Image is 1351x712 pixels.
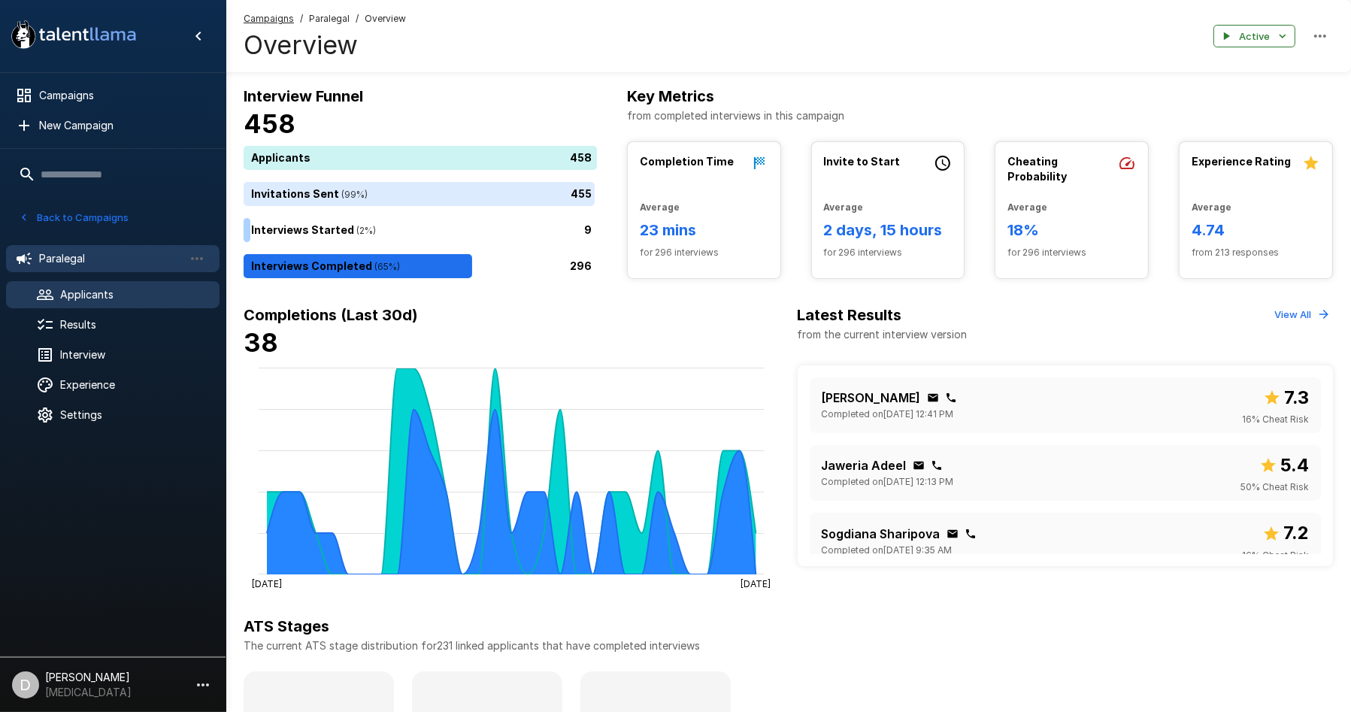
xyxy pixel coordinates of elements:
span: for 296 interviews [1007,245,1136,260]
p: from the current interview version [798,327,968,342]
span: for 296 interviews [824,245,953,260]
p: The current ATS stage distribution for 231 linked applicants that have completed interviews [244,638,1333,653]
p: from completed interviews in this campaign [627,108,1333,123]
b: 7.3 [1284,386,1309,408]
span: Paralegal [309,11,350,26]
b: 5.4 [1280,454,1309,476]
b: Experience Rating [1192,155,1291,168]
div: Click to copy [913,459,925,471]
h4: Overview [244,29,406,61]
span: for 296 interviews [640,245,768,260]
b: Average [640,201,680,213]
span: Completed on [DATE] 9:35 AM [822,543,953,558]
div: Click to copy [927,392,939,404]
b: Average [1192,201,1231,213]
span: Overall score out of 10 [1263,383,1309,412]
div: Click to copy [947,528,959,540]
div: Click to copy [945,392,957,404]
h6: 2 days, 15 hours [824,218,953,242]
b: Latest Results [798,306,902,324]
p: 455 [571,186,592,202]
u: Campaigns [244,13,294,24]
button: Active [1213,25,1295,48]
div: Click to copy [965,528,977,540]
button: View All [1271,303,1333,326]
h6: 23 mins [640,218,768,242]
b: Average [1007,201,1047,213]
span: Overview [365,11,406,26]
p: Sogdiana Sharipova [822,525,941,543]
b: 458 [244,108,295,139]
b: Completions (Last 30d) [244,306,418,324]
b: Key Metrics [627,87,714,105]
div: Click to copy [931,459,943,471]
tspan: [DATE] [252,577,282,589]
p: 296 [570,259,592,274]
p: 9 [584,223,592,238]
b: 38 [244,327,278,358]
b: 7.2 [1283,522,1309,544]
span: Completed on [DATE] 12:41 PM [822,407,954,422]
b: ATS Stages [244,617,329,635]
span: Overall score out of 10 [1259,451,1309,480]
b: Completion Time [640,155,734,168]
span: / [300,11,303,26]
b: Interview Funnel [244,87,363,105]
span: from 213 responses [1192,245,1320,260]
h6: 18% [1007,218,1136,242]
h6: 4.74 [1192,218,1320,242]
b: Invite to Start [824,155,901,168]
b: Cheating Probability [1007,155,1067,183]
span: 50 % Cheat Risk [1240,480,1309,495]
tspan: [DATE] [741,577,771,589]
b: Average [824,201,864,213]
p: [PERSON_NAME] [822,389,921,407]
span: 16 % Cheat Risk [1242,412,1309,427]
span: / [356,11,359,26]
span: Overall score out of 10 [1262,519,1309,547]
span: 16 % Cheat Risk [1242,548,1309,563]
span: Completed on [DATE] 12:13 PM [822,474,954,489]
p: 458 [570,150,592,166]
p: Jaweria Adeel [822,456,907,474]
